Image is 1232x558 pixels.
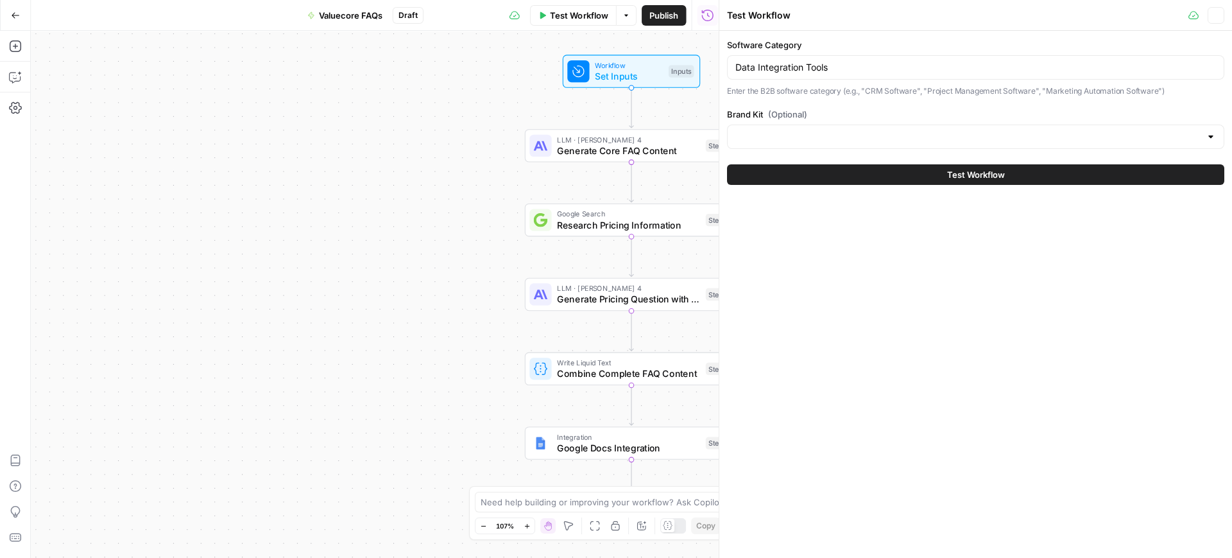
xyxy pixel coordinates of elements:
[530,5,617,26] button: Test Workflow
[727,39,1224,51] label: Software Category
[496,521,514,531] span: 107%
[735,61,1216,74] input: CRM Software
[557,134,700,145] span: LLM · [PERSON_NAME] 4
[727,85,1224,98] p: Enter the B2B software category (e.g., "CRM Software", "Project Management Software", "Marketing ...
[706,437,732,449] div: Step 9
[398,10,418,21] span: Draft
[629,162,633,202] g: Edge from step_5 to step_6
[557,208,700,219] span: Google Search
[696,520,715,532] span: Copy
[300,5,390,26] button: Valuecore FAQs
[642,5,686,26] button: Publish
[319,9,382,22] span: Valuecore FAQs
[557,367,700,380] span: Combine Complete FAQ Content
[525,204,738,236] div: Google SearchResearch Pricing InformationStep 6
[557,292,700,306] span: Generate Pricing Question with Citations
[557,357,700,368] span: Write Liquid Text
[525,353,738,385] div: Write Liquid TextCombine Complete FAQ ContentStep 8
[727,108,1224,121] label: Brand Kit
[629,236,633,276] g: Edge from step_6 to step_7
[525,129,738,162] div: LLM · [PERSON_NAME] 4Generate Core FAQ ContentStep 5
[629,88,633,128] g: Edge from start to step_5
[525,55,738,87] div: WorkflowSet InputsInputs
[629,460,633,500] g: Edge from step_9 to end
[557,441,700,455] span: Google Docs Integration
[557,144,700,157] span: Generate Core FAQ Content
[525,426,738,459] div: IntegrationGoogle Docs IntegrationStep 9
[691,518,721,534] button: Copy
[534,436,547,449] img: Instagram%20post%20-%201%201.png
[768,108,807,121] span: (Optional)
[706,139,732,152] div: Step 5
[727,164,1224,185] button: Test Workflow
[629,385,633,425] g: Edge from step_8 to step_9
[595,69,663,83] span: Set Inputs
[947,168,1005,181] span: Test Workflow
[557,432,700,442] span: Integration
[595,60,663,71] span: Workflow
[557,283,700,293] span: LLM · [PERSON_NAME] 4
[629,311,633,351] g: Edge from step_7 to step_8
[669,65,694,77] div: Inputs
[706,214,732,226] div: Step 6
[706,288,732,301] div: Step 7
[557,218,700,231] span: Research Pricing Information
[525,278,738,311] div: LLM · [PERSON_NAME] 4Generate Pricing Question with CitationsStep 7
[649,9,678,22] span: Publish
[706,363,732,375] div: Step 8
[550,9,608,22] span: Test Workflow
